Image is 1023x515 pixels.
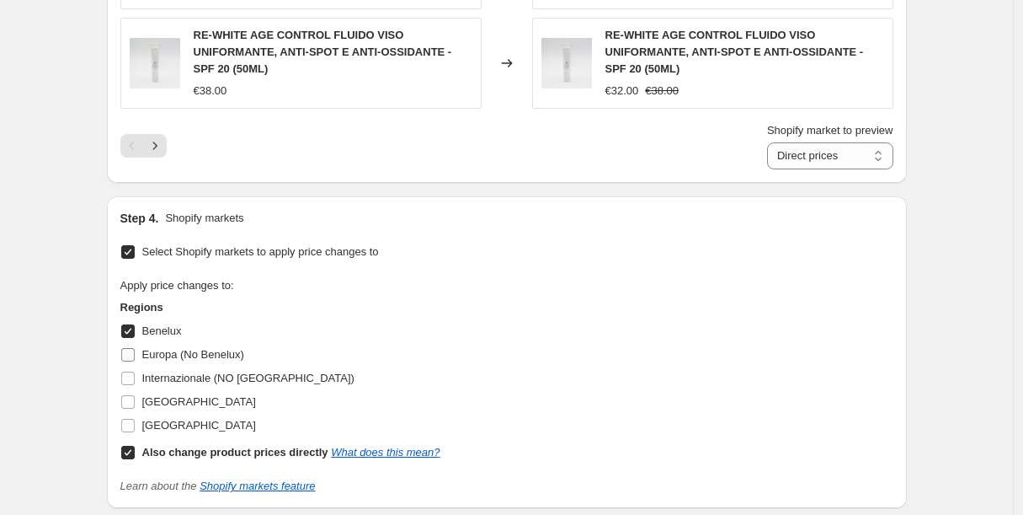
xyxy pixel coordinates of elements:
[120,299,440,316] h3: Regions
[541,38,592,89] img: foto_rewhite_spf_20_80x.jpg
[142,446,328,459] b: Also change product prices directly
[605,83,639,99] div: €32.00
[142,348,244,361] span: Europa (No Benelux)
[120,279,234,292] span: Apply price changes to:
[142,325,182,337] span: Benelux
[767,124,893,137] span: Shopify market to preview
[142,245,379,258] span: Select Shopify markets to apply price changes to
[120,134,167,158] nav: Pagination
[130,38,180,89] img: foto_rewhite_spf_20_80x.jpg
[605,29,864,75] span: RE-WHITE AGE CONTROL FLUIDO VISO UNIFORMANTE, ANTI-SPOT E ANTI-OSSIDANTE - SPF 20 (50ML)
[142,419,256,432] span: [GEOGRAPHIC_DATA]
[142,395,256,408] span: [GEOGRAPHIC_DATA]
[645,83,679,99] strike: €38.00
[331,446,440,459] a: What does this mean?
[194,83,227,99] div: €38.00
[194,29,452,75] span: RE-WHITE AGE CONTROL FLUIDO VISO UNIFORMANTE, ANTI-SPOT E ANTI-OSSIDANTE - SPF 20 (50ML)
[120,480,316,492] i: Learn about the
[143,134,167,158] button: Next
[200,480,315,492] a: Shopify markets feature
[165,210,243,227] p: Shopify markets
[142,372,354,384] span: Internazionale (NO [GEOGRAPHIC_DATA])
[120,210,159,227] h2: Step 4.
